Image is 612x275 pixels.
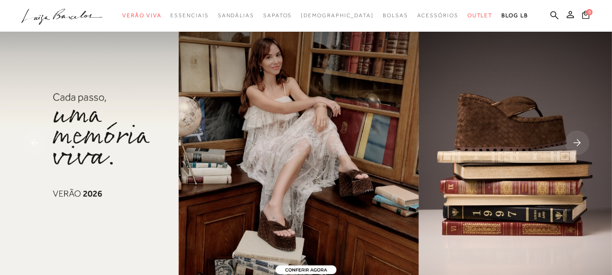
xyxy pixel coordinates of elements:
[417,7,458,24] a: noSubCategoriesText
[383,7,408,24] a: noSubCategoriesText
[301,12,374,19] span: [DEMOGRAPHIC_DATA]
[218,7,254,24] a: noSubCategoriesText
[122,12,161,19] span: Verão Viva
[586,9,593,15] span: 0
[501,12,528,19] span: BLOG LB
[579,10,592,22] button: 0
[467,12,493,19] span: Outlet
[170,12,208,19] span: Essenciais
[417,12,458,19] span: Acessórios
[263,7,292,24] a: noSubCategoriesText
[301,7,374,24] a: noSubCategoriesText
[218,12,254,19] span: Sandálias
[263,12,292,19] span: Sapatos
[170,7,208,24] a: noSubCategoriesText
[383,12,408,19] span: Bolsas
[467,7,493,24] a: noSubCategoriesText
[122,7,161,24] a: noSubCategoriesText
[501,7,528,24] a: BLOG LB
